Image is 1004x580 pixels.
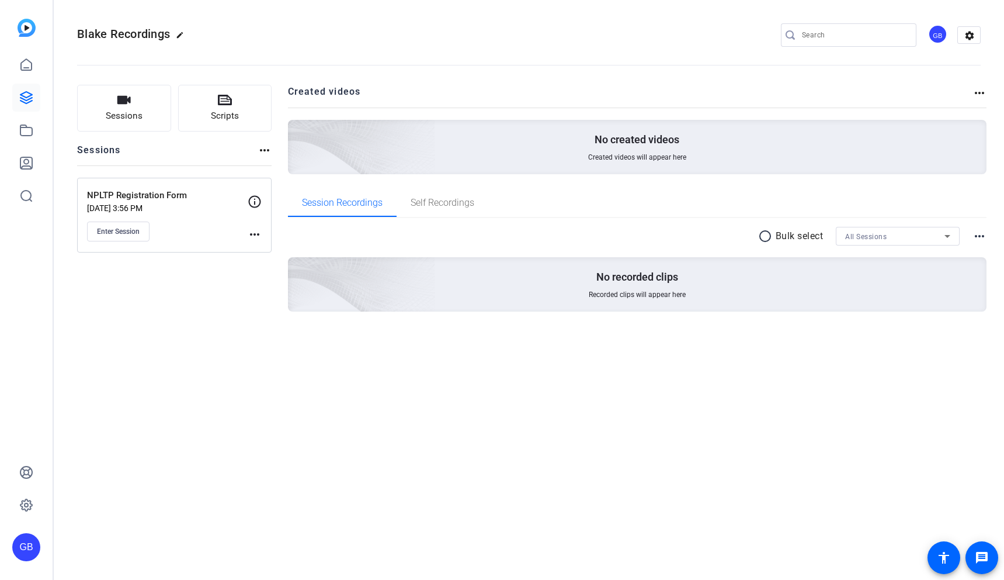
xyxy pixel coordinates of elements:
h2: Sessions [77,143,121,165]
mat-icon: accessibility [937,551,951,565]
span: All Sessions [845,233,887,241]
p: NPLTP Registration Form [87,189,248,202]
div: GB [12,533,40,561]
span: Enter Session [97,227,140,236]
button: Enter Session [87,222,150,241]
span: Sessions [106,109,143,123]
mat-icon: more_horiz [972,86,986,100]
span: Created videos will appear here [588,153,686,162]
button: Sessions [77,85,171,132]
span: Self Recordings [411,198,474,208]
mat-icon: edit [176,31,190,45]
mat-icon: more_horiz [248,227,262,241]
mat-icon: more_horiz [972,229,986,243]
mat-icon: more_horiz [258,143,272,157]
mat-icon: message [975,551,989,565]
img: embarkstudio-empty-session.png [157,141,436,395]
mat-icon: radio_button_unchecked [758,229,776,243]
span: Blake Recordings [77,27,170,41]
h2: Created videos [288,85,973,108]
img: blue-gradient.svg [18,19,36,37]
ngx-avatar: Garrett Boileve [928,25,949,45]
mat-icon: settings [958,27,981,44]
span: Recorded clips will appear here [589,290,686,299]
button: Scripts [178,85,272,132]
input: Search [802,28,907,42]
div: GB [928,25,947,44]
span: Session Recordings [302,198,383,208]
img: Creted videos background [157,4,436,258]
p: No recorded clips [596,270,678,284]
span: Scripts [211,109,239,123]
p: Bulk select [776,229,824,243]
p: [DATE] 3:56 PM [87,203,248,213]
p: No created videos [595,133,679,147]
